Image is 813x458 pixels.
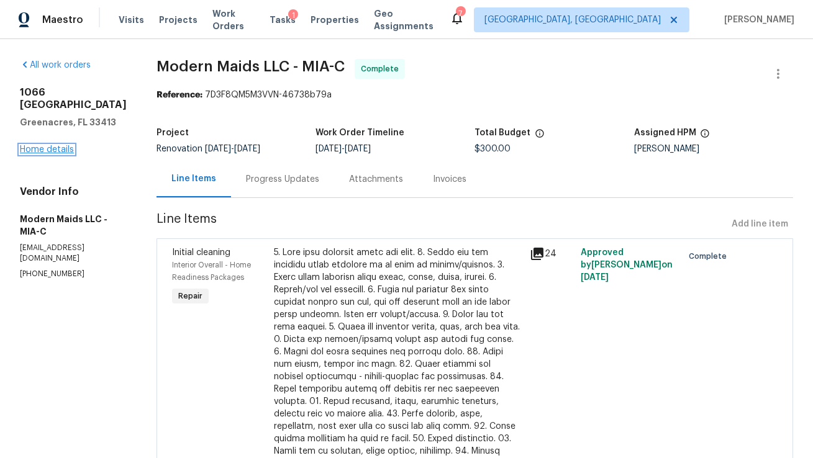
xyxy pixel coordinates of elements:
h5: Project [157,128,189,137]
span: [DATE] [345,145,371,153]
h5: Assigned HPM [634,128,696,137]
p: [EMAIL_ADDRESS][DOMAIN_NAME] [20,243,127,264]
a: Home details [20,145,74,154]
span: Modern Maids LLC - MIA-C [157,59,345,74]
span: [PERSON_NAME] [719,14,794,26]
span: [GEOGRAPHIC_DATA], [GEOGRAPHIC_DATA] [484,14,661,26]
span: Tasks [270,16,296,24]
h5: Greenacres, FL 33413 [20,116,127,128]
span: Maestro [42,14,83,26]
h5: Work Order Timeline [316,128,404,137]
span: [DATE] [316,145,342,153]
span: Geo Assignments [374,7,435,32]
h2: 1066 [GEOGRAPHIC_DATA] [20,86,127,111]
h5: Modern Maids LLC - MIA-C [20,213,127,238]
div: Attachments [349,173,403,186]
div: [PERSON_NAME] [634,145,793,153]
a: All work orders [20,61,91,70]
span: Repair [173,290,207,302]
div: 7D3F8QM5M3VVN-46738b79a [157,89,793,101]
span: Renovation [157,145,260,153]
span: Properties [311,14,359,26]
span: Line Items [157,213,727,236]
span: - [316,145,371,153]
span: Initial cleaning [172,248,230,257]
div: Line Items [171,173,216,185]
span: Visits [119,14,144,26]
span: Interior Overall - Home Readiness Packages [172,261,251,281]
div: 24 [530,246,573,261]
div: Progress Updates [246,173,319,186]
b: Reference: [157,91,202,99]
p: [PHONE_NUMBER] [20,269,127,279]
span: Work Orders [212,7,255,32]
div: 7 [456,7,465,20]
span: [DATE] [234,145,260,153]
span: The total cost of line items that have been proposed by Opendoor. This sum includes line items th... [535,128,545,145]
div: Invoices [433,173,466,186]
span: The hpm assigned to this work order. [700,128,710,145]
h5: Total Budget [475,128,531,137]
span: - [205,145,260,153]
span: Projects [159,14,198,26]
span: Complete [689,250,732,263]
span: [DATE] [205,145,231,153]
span: $300.00 [475,145,511,153]
h4: Vendor Info [20,186,127,198]
div: 1 [288,9,298,22]
span: Complete [361,63,404,75]
span: Approved by [PERSON_NAME] on [581,248,673,282]
span: [DATE] [581,273,609,282]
